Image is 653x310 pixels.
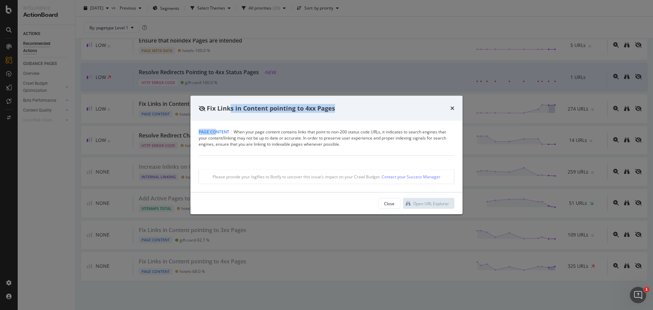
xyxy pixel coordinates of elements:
div: Open URL Explorer [413,200,449,206]
div: eye-slash [199,105,205,111]
span: | [230,129,233,135]
div: When your page content contains links that point to non-200 status code URLs, it indicates to sea... [199,129,454,147]
div: Close [384,200,395,206]
span: Page Content [199,129,229,135]
div: times [450,104,454,113]
a: Contact your Success Manager [381,174,440,180]
span: Fix Links in Content pointing to 4xx Pages [207,104,335,112]
div: modal [190,96,463,214]
div: Please provide your logfiles to Botify to uncover this issue’s impact on your Crawl Budget. [199,169,454,184]
span: 1 [644,287,649,292]
button: Close [378,198,400,209]
iframe: Intercom live chat [630,287,646,303]
button: Open URL Explorer [403,198,454,209]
